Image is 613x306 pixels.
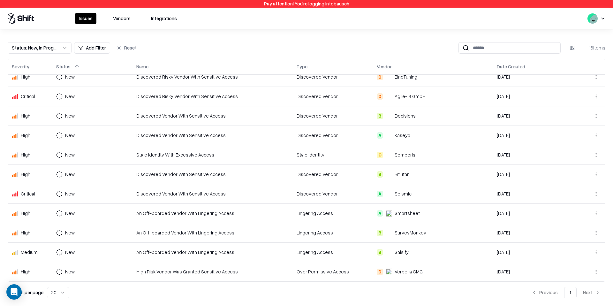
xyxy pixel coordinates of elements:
[56,227,86,239] button: New
[65,171,75,178] div: New
[377,249,383,256] div: B
[395,73,417,80] div: BindTuning
[395,132,410,139] div: Kaseya
[56,247,86,258] button: New
[377,210,383,217] div: A
[377,74,383,80] div: D
[147,13,181,24] button: Integrations
[395,112,416,119] div: Decisions
[136,151,289,158] div: Stale Identity With Excessive Access
[65,151,75,158] div: New
[113,42,140,54] button: Reset
[377,191,383,197] div: A
[377,63,392,70] div: Vendor
[75,13,96,24] button: Issues
[377,152,383,158] div: C
[136,112,289,119] div: Discovered Vendor With Sensitive Access
[564,287,577,298] button: 1
[386,230,392,236] img: SurveyMonkey
[377,230,383,236] div: B
[297,171,369,178] div: Discovered Vendor
[297,229,369,236] div: Lingering Access
[56,63,71,70] div: Status
[21,93,35,100] div: Critical
[56,91,86,102] button: New
[386,132,392,139] img: Kaseya
[56,188,86,200] button: New
[297,73,369,80] div: Discovered Vendor
[21,210,30,217] div: High
[136,268,289,275] div: High Risk Vendor Was Granted Sensitive Access
[136,63,148,70] div: Name
[377,269,383,275] div: D
[297,132,369,139] div: Discovered Vendor
[395,268,423,275] div: Verbella CMG
[21,229,30,236] div: High
[65,268,75,275] div: New
[386,191,392,197] img: Seismic
[65,112,75,119] div: New
[65,190,75,197] div: New
[297,268,369,275] div: Over Permissive Access
[65,249,75,256] div: New
[395,210,420,217] div: Smartsheet
[497,268,569,275] div: [DATE]
[136,171,289,178] div: Discovered Vendor With Sensitive Access
[497,63,525,70] div: Date Created
[21,249,38,256] div: Medium
[56,169,86,180] button: New
[65,132,75,139] div: New
[497,171,569,178] div: [DATE]
[136,210,289,217] div: An Off-boarded Vendor With Lingering Access
[21,151,30,158] div: High
[297,112,369,119] div: Discovered Vendor
[377,93,383,100] div: D
[56,149,86,161] button: New
[74,42,110,54] button: Add Filter
[386,74,392,80] img: BindTuning
[136,73,289,80] div: Discovered Risky Vendor With Sensitive Access
[297,190,369,197] div: Discovered Vendor
[377,171,383,178] div: B
[377,132,383,139] div: A
[136,249,289,256] div: An Off-boarded Vendor With Lingering Access
[21,112,30,119] div: High
[109,13,134,24] button: Vendors
[21,132,30,139] div: High
[8,289,44,296] p: Results per page:
[395,190,412,197] div: Seismic
[65,93,75,100] div: New
[386,152,392,158] img: Semperis
[497,132,569,139] div: [DATE]
[21,73,30,80] div: High
[65,229,75,236] div: New
[526,287,605,298] nav: pagination
[377,113,383,119] div: B
[497,93,569,100] div: [DATE]
[497,249,569,256] div: [DATE]
[386,269,392,275] img: Verbella CMG
[56,110,86,122] button: New
[395,171,410,178] div: BitTitan
[386,113,392,119] img: Decisions
[56,130,86,141] button: New
[297,249,369,256] div: Lingering Access
[136,93,289,100] div: Discovered Risky Vendor With Sensitive Access
[56,266,86,278] button: New
[395,229,426,236] div: SurveyMonkey
[395,249,409,256] div: Salsify
[297,151,369,158] div: Stale Identity
[395,93,426,100] div: Agile-IS GmbH
[497,229,569,236] div: [DATE]
[497,151,569,158] div: [DATE]
[12,63,29,70] div: Severity
[297,93,369,100] div: Discovered Vendor
[12,44,57,51] div: Status : New, In Progress
[580,44,605,51] div: 16 items
[65,73,75,80] div: New
[56,208,86,219] button: New
[386,93,392,100] img: Agile-IS GmbH
[6,284,22,300] div: Open Intercom Messenger
[56,71,86,83] button: New
[497,112,569,119] div: [DATE]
